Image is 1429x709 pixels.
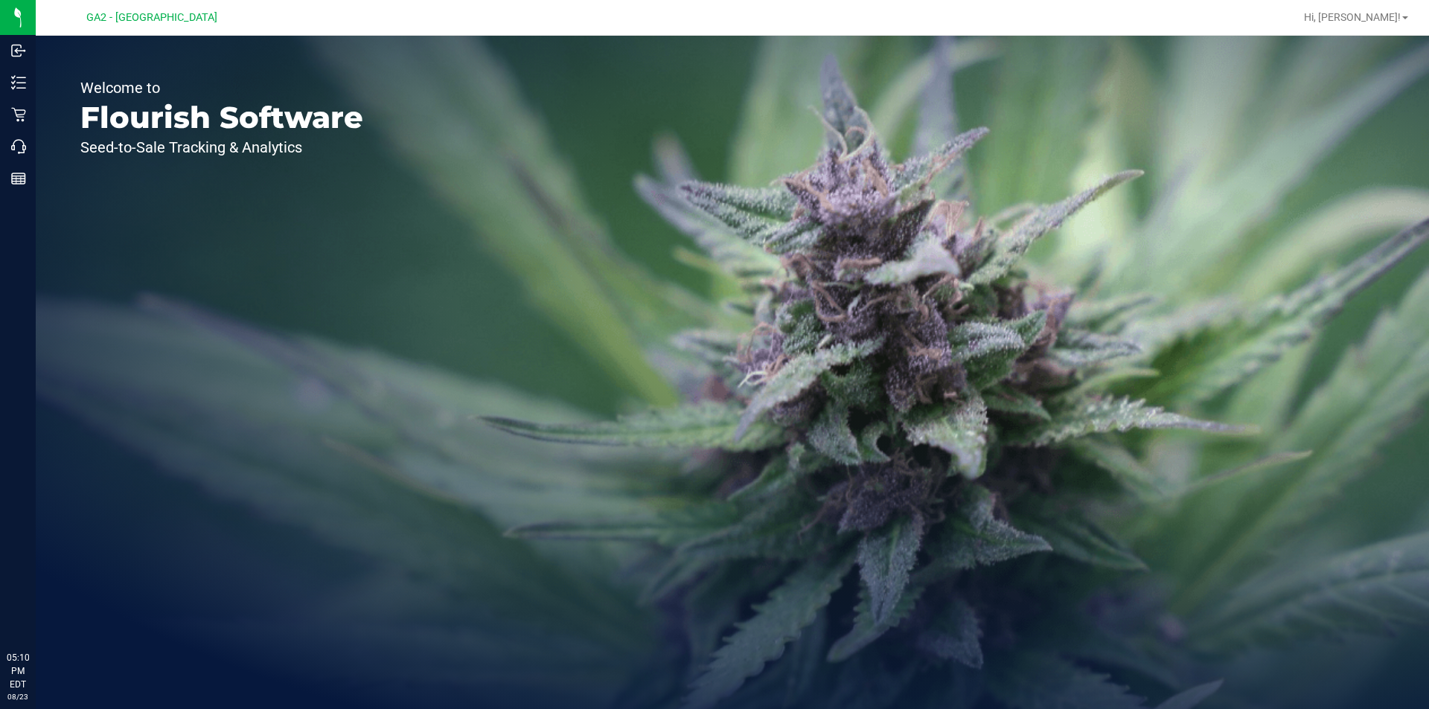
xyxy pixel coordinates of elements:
inline-svg: Inbound [11,43,26,58]
inline-svg: Call Center [11,139,26,154]
inline-svg: Retail [11,107,26,122]
p: Flourish Software [80,103,363,132]
p: Welcome to [80,80,363,95]
span: Hi, [PERSON_NAME]! [1304,11,1401,23]
span: GA2 - [GEOGRAPHIC_DATA] [86,11,217,24]
inline-svg: Inventory [11,75,26,90]
p: Seed-to-Sale Tracking & Analytics [80,140,363,155]
p: 08/23 [7,691,29,702]
inline-svg: Reports [11,171,26,186]
iframe: Resource center [15,590,60,635]
p: 05:10 PM EDT [7,651,29,691]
